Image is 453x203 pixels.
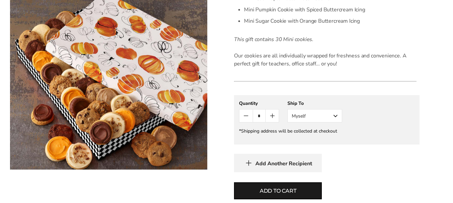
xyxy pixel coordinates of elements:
[266,110,279,122] button: Count plus
[234,52,417,68] p: Our cookies are all individually wrapped for freshness and convenience. A perfect gift for teache...
[260,187,296,195] span: Add to cart
[253,110,266,122] input: Quantity
[234,95,420,145] gfm-form: New recipient
[234,36,313,43] em: This gift contains 30 Mini cookies.
[5,178,69,198] iframe: Sign Up via Text for Offers
[287,100,342,107] div: Ship To
[244,4,417,15] li: Mini Pumpkin Cookie with Spiced Buttercream Icing
[239,110,252,122] button: Count minus
[234,154,322,172] button: Add Another Recipient
[239,128,415,134] div: *Shipping address will be collected at checkout
[287,109,342,123] button: Myself
[239,100,279,107] div: Quantity
[255,160,312,167] span: Add Another Recipient
[234,182,322,199] button: Add to cart
[244,15,417,27] li: Mini Sugar Cookie with Orange Buttercream Icing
